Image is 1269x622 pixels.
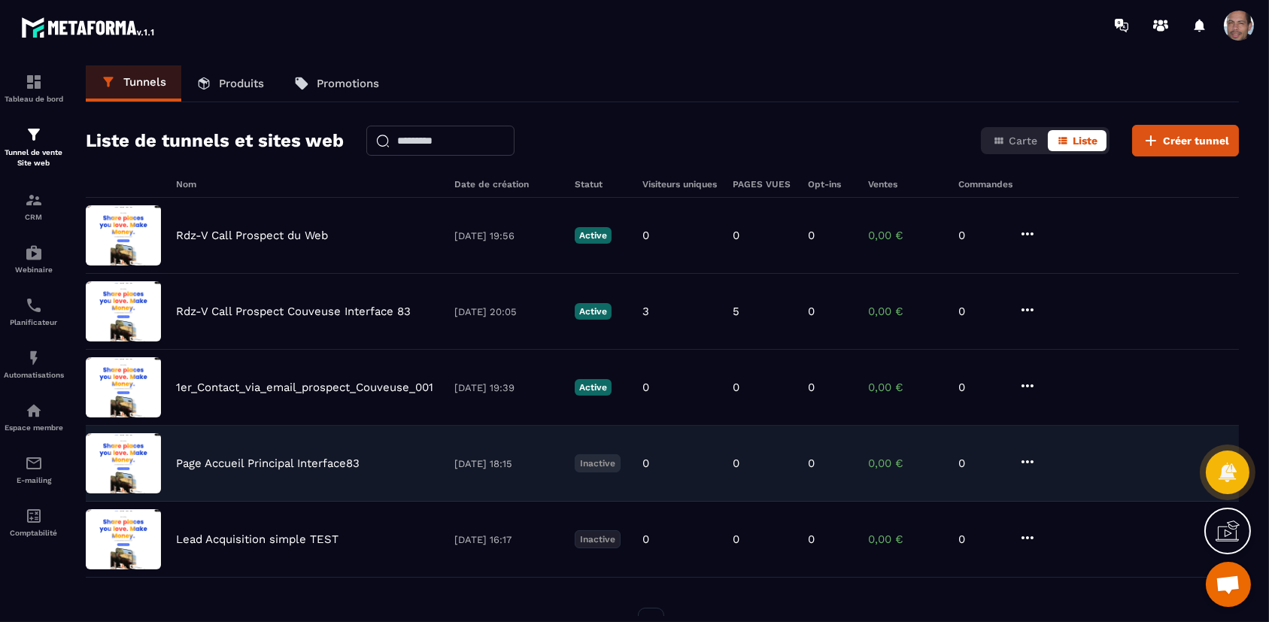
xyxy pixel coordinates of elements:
p: 5 [733,305,739,318]
p: Active [575,379,612,396]
a: formationformationTunnel de vente Site web [4,114,64,180]
a: formationformationCRM [4,180,64,232]
p: [DATE] 20:05 [454,306,560,317]
p: Active [575,227,612,244]
p: [DATE] 16:17 [454,534,560,545]
img: image [86,509,161,569]
h6: Nom [176,179,439,190]
span: Carte [1009,135,1037,147]
p: 0 [958,532,1003,546]
a: Promotions [279,65,394,102]
p: 0,00 € [868,381,943,394]
p: Tableau de bord [4,95,64,103]
button: Carte [984,130,1046,151]
a: emailemailE-mailing [4,443,64,496]
p: 0 [808,381,815,394]
p: Produits [219,77,264,90]
img: formation [25,191,43,209]
p: Page Accueil Principal Interface83 [176,457,360,470]
h6: Commandes [958,179,1012,190]
a: Tunnels [86,65,181,102]
p: Espace membre [4,423,64,432]
p: Tunnels [123,75,166,89]
a: automationsautomationsAutomatisations [4,338,64,390]
img: scheduler [25,296,43,314]
button: Liste [1048,130,1107,151]
img: email [25,454,43,472]
p: Inactive [575,530,621,548]
p: 0 [808,532,815,546]
img: accountant [25,507,43,525]
p: 0 [808,229,815,242]
p: 0 [642,457,649,470]
p: Planificateur [4,318,64,326]
a: schedulerschedulerPlanificateur [4,285,64,338]
span: Liste [1073,135,1097,147]
p: 0 [642,532,649,546]
p: Promotions [317,77,379,90]
p: 0,00 € [868,457,943,470]
p: Inactive [575,454,621,472]
img: image [86,433,161,493]
p: [DATE] 19:56 [454,230,560,241]
p: 0 [733,381,739,394]
img: automations [25,402,43,420]
p: Active [575,303,612,320]
p: 0 [958,457,1003,470]
h6: PAGES VUES [733,179,793,190]
p: 0 [958,305,1003,318]
p: E-mailing [4,476,64,484]
a: formationformationTableau de bord [4,62,64,114]
h6: Statut [575,179,627,190]
p: 0 [733,532,739,546]
p: 0 [642,381,649,394]
p: CRM [4,213,64,221]
span: Créer tunnel [1163,133,1229,148]
a: automationsautomationsWebinaire [4,232,64,285]
h2: Liste de tunnels et sites web [86,126,344,156]
p: 0,00 € [868,532,943,546]
p: 0,00 € [868,305,943,318]
h6: Date de création [454,179,560,190]
p: Rdz-V Call Prospect Couveuse Interface 83 [176,305,411,318]
img: logo [21,14,156,41]
p: 0 [733,457,739,470]
img: automations [25,349,43,367]
img: image [86,205,161,265]
img: image [86,281,161,341]
p: 0 [958,229,1003,242]
h6: Opt-ins [808,179,853,190]
p: [DATE] 19:39 [454,382,560,393]
p: 0 [958,381,1003,394]
p: Tunnel de vente Site web [4,147,64,168]
p: Lead Acquisition simple TEST [176,532,339,546]
p: Comptabilité [4,529,64,537]
p: 0,00 € [868,229,943,242]
img: image [86,357,161,417]
div: Ouvrir le chat [1206,562,1251,607]
p: Rdz-V Call Prospect du Web [176,229,328,242]
img: automations [25,244,43,262]
p: 0 [808,457,815,470]
a: automationsautomationsEspace membre [4,390,64,443]
p: 3 [642,305,649,318]
img: formation [25,126,43,144]
p: Automatisations [4,371,64,379]
a: accountantaccountantComptabilité [4,496,64,548]
img: formation [25,73,43,91]
p: [DATE] 18:15 [454,458,560,469]
h6: Visiteurs uniques [642,179,718,190]
p: Webinaire [4,265,64,274]
p: 0 [808,305,815,318]
h6: Ventes [868,179,943,190]
p: 1er_Contact_via_email_prospect_Couveuse_001 [176,381,433,394]
p: 0 [733,229,739,242]
a: Produits [181,65,279,102]
button: Créer tunnel [1132,125,1239,156]
p: 0 [642,229,649,242]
